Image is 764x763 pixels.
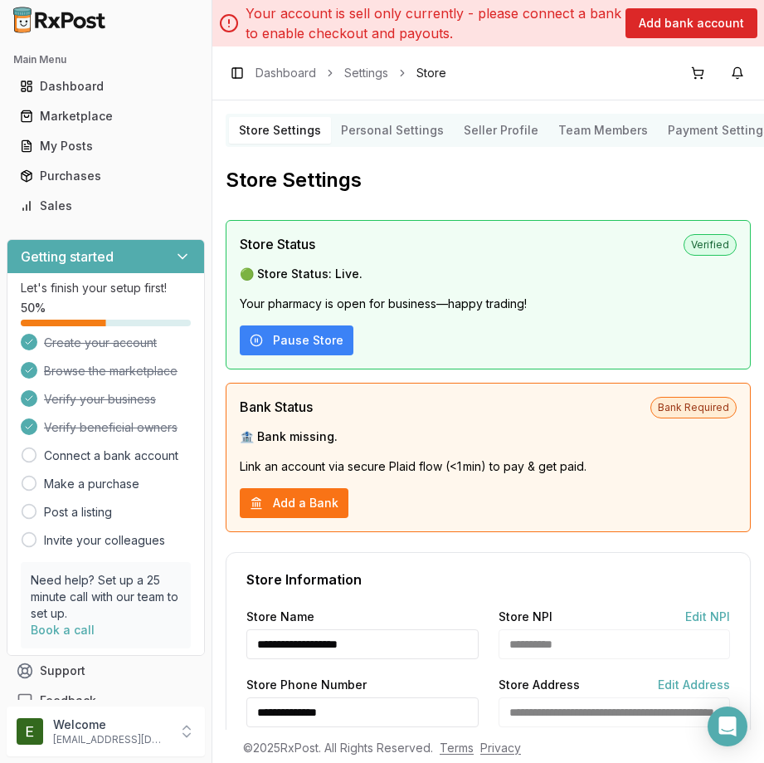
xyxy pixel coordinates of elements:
[40,692,96,709] span: Feedback
[31,623,95,637] a: Book a call
[7,656,205,686] button: Support
[240,234,315,254] span: Store Status
[13,101,198,131] a: Marketplace
[20,198,192,214] div: Sales
[7,163,205,189] button: Purchases
[240,325,353,355] button: Pause Store
[7,133,205,159] button: My Posts
[13,53,198,66] h2: Main Menu
[13,71,198,101] a: Dashboard
[20,78,192,95] div: Dashboard
[20,138,192,154] div: My Posts
[21,247,114,267] h3: Getting started
[13,131,198,161] a: My Posts
[7,193,205,219] button: Sales
[240,428,737,445] p: 🏦 Bank missing.
[44,476,139,492] a: Make a purchase
[416,65,446,81] span: Store
[454,117,548,144] button: Seller Profile
[7,7,113,33] img: RxPost Logo
[255,65,316,81] a: Dashboard
[650,397,737,418] span: Bank Required
[20,168,192,184] div: Purchases
[21,300,46,316] span: 50 %
[240,458,737,475] p: Link an account via secure Plaid flow (<1 min) to pay & get paid.
[44,363,178,379] span: Browse the marketplace
[44,419,178,436] span: Verify beneficial owners
[480,741,521,755] a: Privacy
[255,65,446,81] nav: breadcrumb
[625,8,757,38] button: Add bank account
[7,686,205,716] button: Feedback
[13,161,198,191] a: Purchases
[240,488,348,518] button: Add a Bank
[684,234,737,256] span: Verified
[246,679,367,691] label: Store Phone Number
[44,448,178,464] a: Connect a bank account
[53,733,168,746] p: [EMAIL_ADDRESS][DOMAIN_NAME]
[31,572,181,622] p: Need help? Set up a 25 minute call with our team to set up.
[20,108,192,125] div: Marketplace
[344,65,388,81] a: Settings
[229,117,331,144] button: Store Settings
[13,191,198,221] a: Sales
[240,296,737,312] p: Your pharmacy is open for business—happy trading!
[331,117,454,144] button: Personal Settings
[44,335,157,351] span: Create your account
[440,741,474,755] a: Terms
[246,611,314,623] label: Store Name
[44,532,165,549] a: Invite your colleagues
[44,391,156,408] span: Verify your business
[226,167,751,193] h2: Store Settings
[44,504,112,521] a: Post a listing
[708,707,747,746] div: Open Intercom Messenger
[7,73,205,100] button: Dashboard
[53,717,168,733] p: Welcome
[246,573,730,586] div: Store Information
[240,266,737,282] p: 🟢 Store Status: Live.
[7,103,205,130] button: Marketplace
[499,611,552,623] label: Store NPI
[17,718,43,745] img: User avatar
[21,280,191,296] p: Let's finish your setup first!
[548,117,658,144] button: Team Members
[499,679,580,691] label: Store Address
[246,3,625,43] p: Your account is sell only currently - please connect a bank to enable checkout and payouts.
[240,397,313,417] span: Bank Status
